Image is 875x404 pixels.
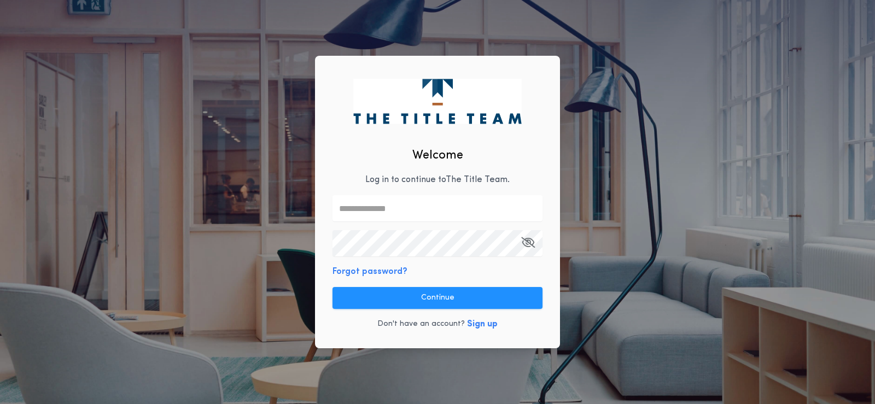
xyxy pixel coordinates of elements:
button: Continue [332,287,542,309]
p: Don't have an account? [377,319,465,330]
img: logo [353,79,521,124]
button: Sign up [467,318,498,331]
p: Log in to continue to The Title Team . [365,173,510,186]
button: Forgot password? [332,265,407,278]
h2: Welcome [412,147,463,165]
